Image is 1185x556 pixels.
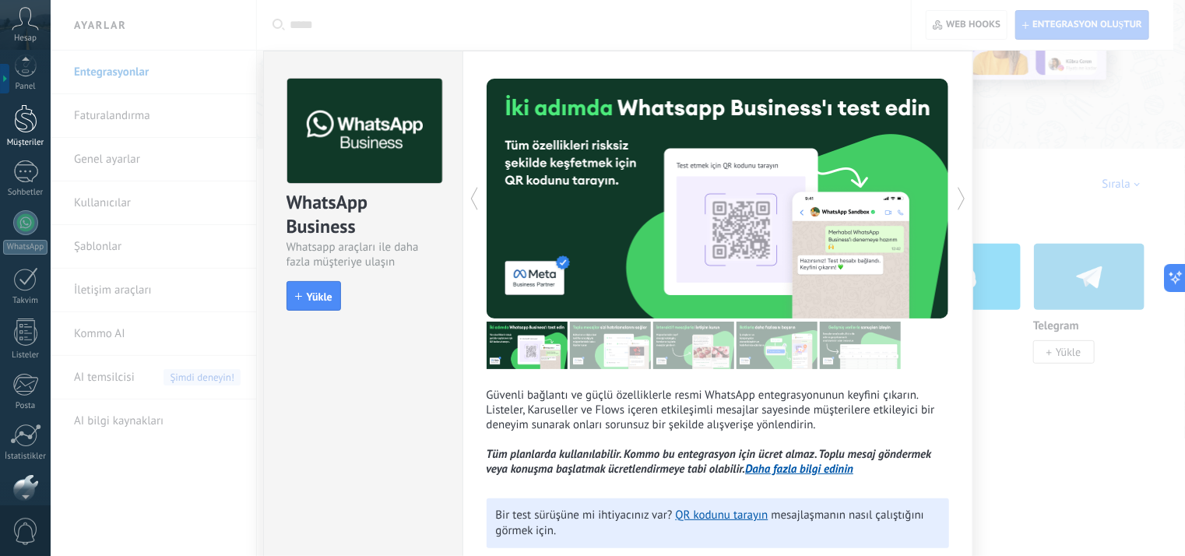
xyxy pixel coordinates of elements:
[287,281,341,311] button: Yükle
[3,188,48,198] div: Sohbetler
[3,401,48,411] div: Posta
[307,291,332,302] span: Yükle
[487,447,931,477] i: Tüm planlarda kullanılabilir. Kommo bu entegrasyon için ücret almaz. Toplu mesaj göndermek veya k...
[3,350,48,361] div: Listeler
[3,452,48,462] div: İstatistikler
[3,240,47,255] div: WhatsApp
[3,82,48,92] div: Panel
[496,508,673,523] span: Bir test sürüşüne mi ihtiyacınız var?
[287,79,442,184] img: logo_main.png
[737,322,818,369] img: tour_image_95f44ed9aa49f2cd2e553fc4ea9c391f.png
[676,508,768,523] a: QR kodunu tarayın
[496,508,924,538] span: mesajlaşmanın nasıl çalıştığını görmek için.
[820,322,901,369] img: tour_image_201135555fccb9c34fe2a6e93c0ccdfc.png
[487,388,949,477] p: Güvenli bağlantı ve güçlü özelliklerle resmi WhatsApp entegrasyonunun keyfini çıkarın. Listeler, ...
[287,240,440,269] div: Whatsapp araçları ile daha fazla müşteriye ulaşın
[3,138,48,148] div: Müşteriler
[487,322,568,369] img: tour_image_e7de69ed23066802e2692ffa59536f14.png
[3,296,48,306] div: Takvim
[570,322,651,369] img: tour_image_4cf3133d457851d409e54334b894b889.png
[653,322,734,369] img: tour_image_0f1e59625d2f4fc0c45950a102090c7d.png
[745,462,853,477] a: Daha fazla bilgi edinin
[14,33,37,44] span: Hesap
[287,190,440,240] div: WhatsApp Business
